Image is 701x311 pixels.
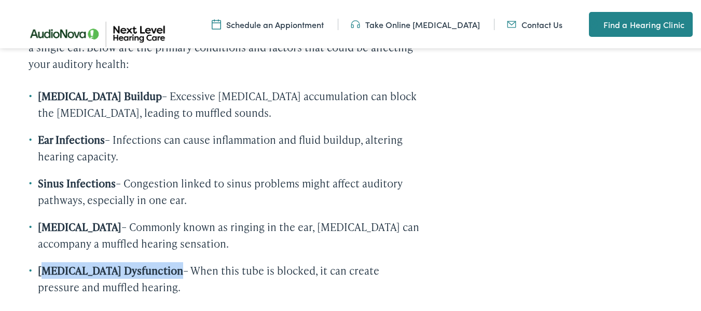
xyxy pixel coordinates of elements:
img: A map pin icon in teal indicates location-related features or services. [589,17,598,29]
a: Contact Us [507,17,562,29]
strong: [MEDICAL_DATA] Dysfunction [38,262,183,276]
a: Take Online [MEDICAL_DATA] [351,17,480,29]
a: Find a Hearing Clinic [589,10,693,35]
img: Calendar icon representing the ability to schedule a hearing test or hearing aid appointment at N... [212,17,221,29]
strong: Sinus Infections [38,174,116,189]
strong: Ear Infections [38,131,105,145]
strong: [MEDICAL_DATA] Buildup [38,87,162,102]
img: An icon symbolizing headphones, colored in teal, suggests audio-related services or features. [351,17,360,29]
a: Schedule an Appiontment [212,17,324,29]
li: – Commonly known as ringing in the ear, [MEDICAL_DATA] can accompany a muffled hearing sensation. [29,217,420,250]
li: – Excessive [MEDICAL_DATA] accumulation can block the [MEDICAL_DATA], leading to muffled sounds. [29,86,420,119]
li: – Infections can cause inflammation and fluid buildup, altering hearing capacity. [29,130,420,163]
li: – When this tube is blocked, it can create pressure and muffled hearing. [29,261,420,294]
strong: [MEDICAL_DATA] [38,218,121,233]
li: – Congestion linked to sinus problems might affect auditory pathways, especially in one ear. [29,173,420,207]
img: An icon representing mail communication is presented in a unique teal color. [507,17,516,29]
